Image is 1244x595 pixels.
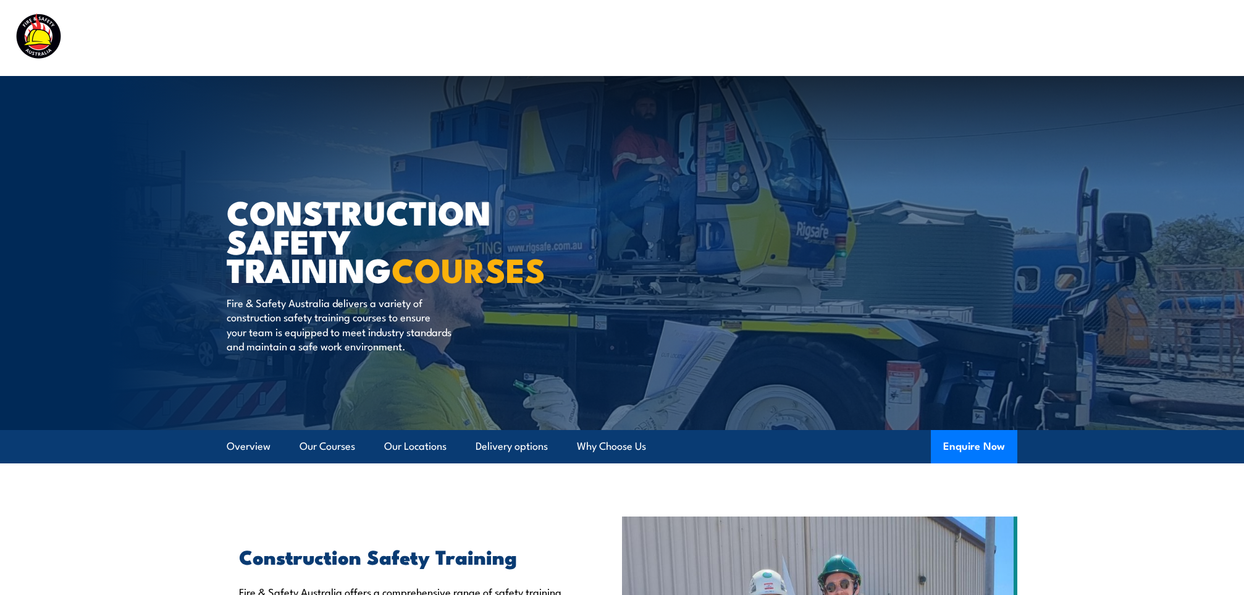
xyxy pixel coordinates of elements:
[227,430,271,463] a: Overview
[931,430,1017,463] button: Enquire Now
[392,243,545,294] strong: COURSES
[300,430,355,463] a: Our Courses
[476,430,548,463] a: Delivery options
[573,22,612,54] a: Courses
[227,197,532,284] h1: CONSTRUCTION SAFETY TRAINING
[996,22,1023,54] a: News
[577,430,646,463] a: Why Choose Us
[384,430,447,463] a: Our Locations
[923,22,969,54] a: About Us
[639,22,721,54] a: Course Calendar
[749,22,896,54] a: Emergency Response Services
[1050,22,1120,54] a: Learner Portal
[239,547,565,565] h2: Construction Safety Training
[1147,22,1186,54] a: Contact
[227,295,452,353] p: Fire & Safety Australia delivers a variety of construction safety training courses to ensure your...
